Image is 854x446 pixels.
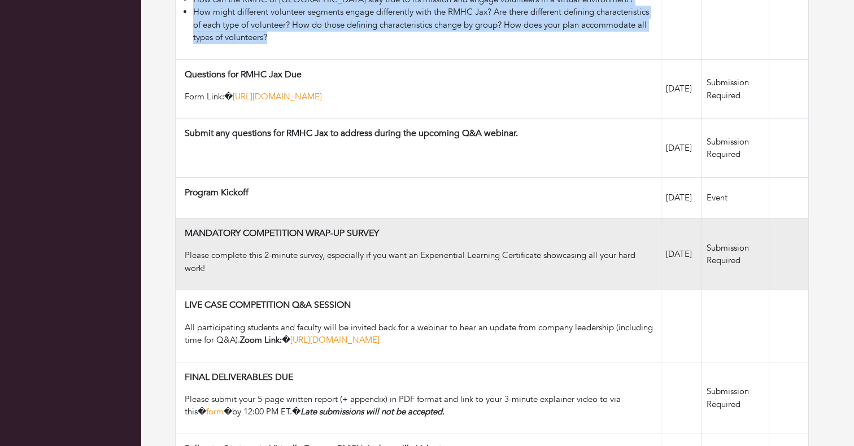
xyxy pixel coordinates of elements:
h4: LIVE CASE COMPETITION Q&A SESSION [185,300,351,311]
div: All participating students and faculty will be invited back for a webinar to hear an update from ... [185,321,656,347]
div: Form Link:� [185,90,656,103]
div: Please complete this 2-minute survey, especially if you want an Experiential Learning Certificate... [185,249,656,274]
td: [DATE] [661,178,701,218]
h4: FINAL DELIVERABLES DUE [185,372,293,383]
div: Please submit your 5-page written report (+ appendix) in PDF format and link to your 3-minute exp... [185,393,656,418]
li: How might different volunteer segments engage differently with the RMHC Jax? Are there different ... [193,6,656,44]
h4: Program Kickoff [185,187,249,198]
td: [DATE] [661,59,701,119]
a: [URL][DOMAIN_NAME] [233,91,322,102]
td: [DATE] [661,218,701,290]
strong: Zoom Link: [240,334,282,346]
td: Submission Required [702,218,769,290]
h4: Questions for RMHC Jax Due [185,69,302,80]
em: Late submissions will not be accepted. [300,406,445,417]
h4: Submit any questions for RMHC Jax to address during the upcoming Q&A webinar. [185,128,518,139]
td: Submission Required [702,362,769,434]
td: [DATE] [661,119,701,178]
a: [URL][DOMAIN_NAME] [290,334,380,346]
td: Submission Required [702,59,769,119]
a: form [206,406,224,417]
td: Event [702,178,769,218]
td: Submission Required [702,119,769,178]
h4: MANDATORY COMPETITION WRAP-UP SURVEY [185,228,379,239]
